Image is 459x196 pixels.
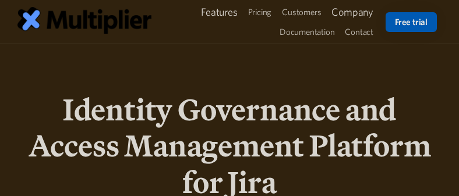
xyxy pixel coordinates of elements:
a: Free trial [386,12,437,32]
a: Customers [277,2,326,22]
div: Company [331,5,373,19]
a: Pricing [243,2,277,22]
a: Documentation [274,22,340,42]
div: Features [201,5,237,19]
a: Contact [340,22,379,42]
